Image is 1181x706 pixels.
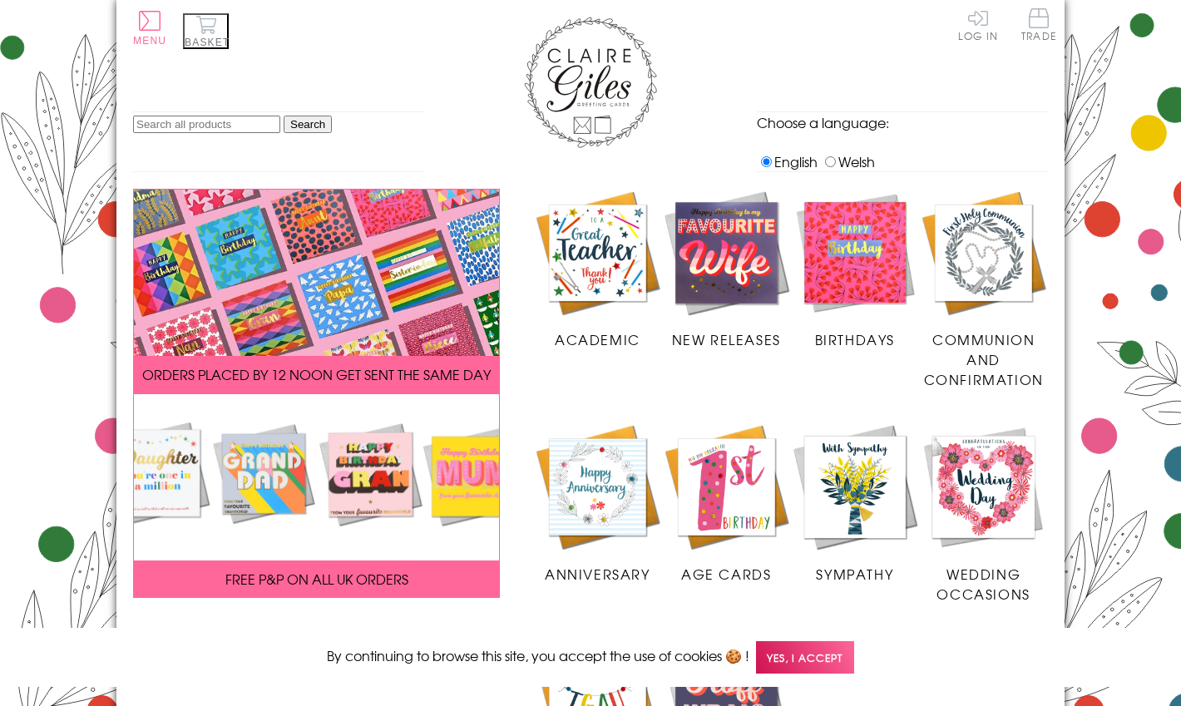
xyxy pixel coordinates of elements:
span: Communion and Confirmation [924,329,1044,389]
span: Menu [133,35,166,47]
span: Wedding Occasions [936,564,1030,604]
a: Birthdays [791,189,920,350]
span: New Releases [672,329,781,349]
label: English [757,151,818,171]
a: Wedding Occasions [919,422,1048,604]
span: Trade [1021,8,1056,41]
img: Claire Giles Greetings Cards [524,17,657,148]
button: Menu [133,11,166,47]
a: New Releases [662,189,791,350]
a: Communion and Confirmation [919,189,1048,390]
a: Age Cards [662,422,791,584]
span: Academic [555,329,640,349]
input: Search all products [133,116,280,133]
span: Age Cards [681,564,771,584]
input: Search [284,116,332,133]
a: Log In [958,8,998,41]
a: Sympathy [791,422,920,584]
span: ORDERS PLACED BY 12 NOON GET SENT THE SAME DAY [142,364,491,384]
input: English [761,156,772,167]
span: Yes, I accept [756,641,854,674]
span: FREE P&P ON ALL UK ORDERS [225,569,408,589]
button: Basket [183,13,229,49]
p: Choose a language: [757,112,1048,132]
a: Trade [1021,8,1056,44]
span: Anniversary [545,564,650,584]
a: Anniversary [533,422,662,584]
span: Birthdays [815,329,895,349]
a: Academic [533,189,662,350]
span: Sympathy [816,564,893,584]
label: Welsh [821,151,875,171]
input: Welsh [825,156,836,167]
